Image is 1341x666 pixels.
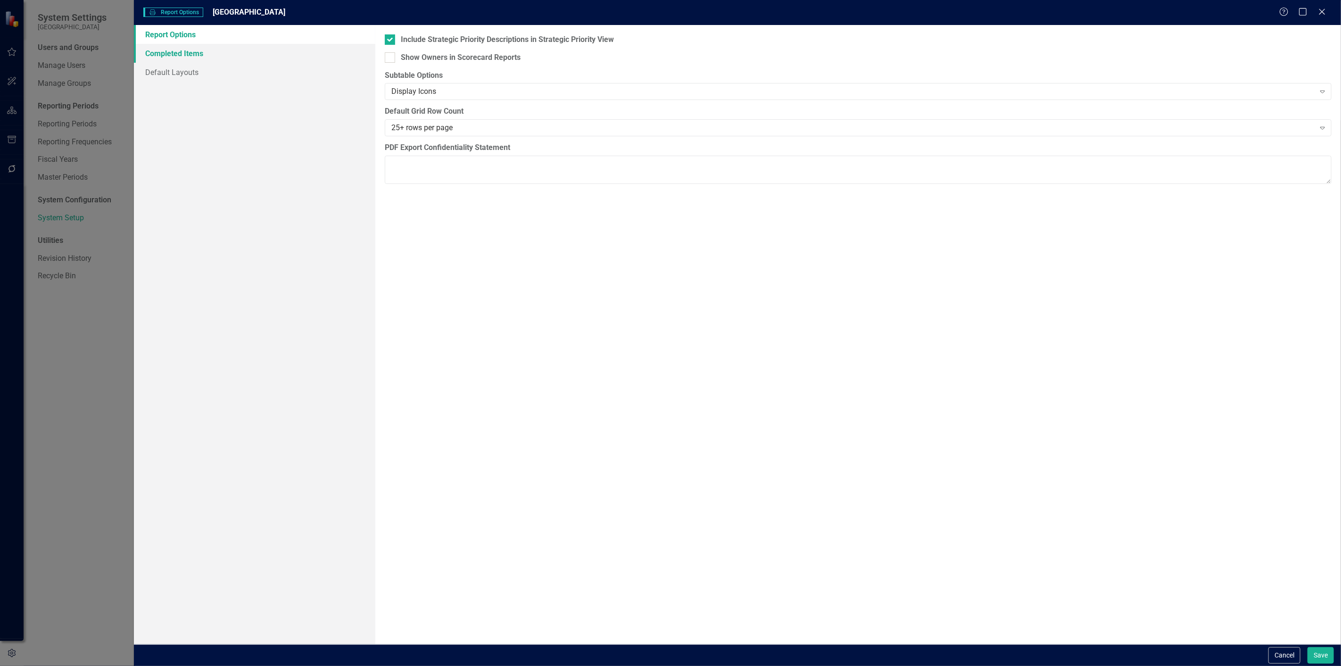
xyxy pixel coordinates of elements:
button: Cancel [1268,647,1300,664]
a: Default Layouts [134,63,375,82]
div: Include Strategic Priority Descriptions in Strategic Priority View [401,34,614,45]
label: Default Grid Row Count [385,106,1332,117]
label: PDF Export Confidentiality Statement [385,142,1332,153]
div: Show Owners in Scorecard Reports [401,52,521,63]
button: Save [1308,647,1334,664]
span: Report Options [143,8,203,17]
div: Display Icons [391,86,1315,97]
a: Report Options [134,25,375,44]
div: 25+ rows per page [391,123,1315,133]
a: Completed Items [134,44,375,63]
label: Subtable Options [385,70,1332,81]
span: [GEOGRAPHIC_DATA] [213,8,285,17]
